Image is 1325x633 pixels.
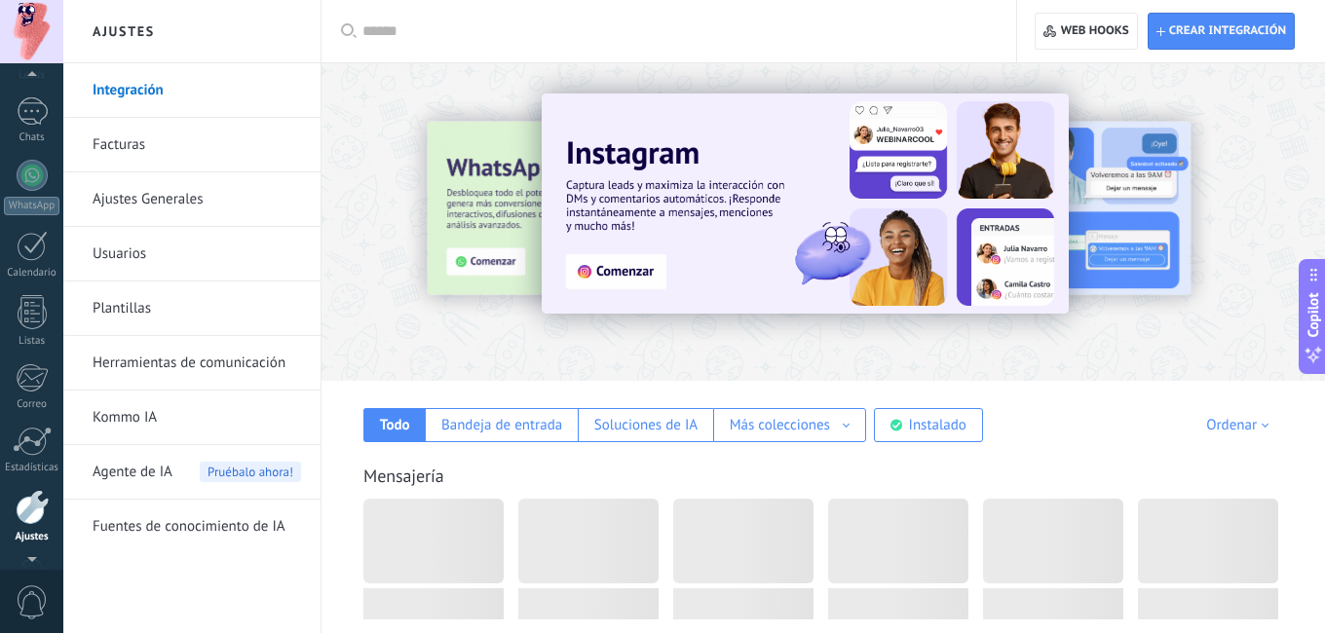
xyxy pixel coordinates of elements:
a: Herramientas de comunicación [93,336,301,391]
span: Pruébalo ahora! [200,462,301,482]
a: Mensajería [363,465,444,487]
li: Agente de IA [63,445,321,500]
button: Crear integración [1148,13,1295,50]
div: Bandeja de entrada [441,416,562,434]
li: Ajustes Generales [63,172,321,227]
div: Soluciones de IA [594,416,698,434]
div: Chats [4,131,60,144]
div: Correo [4,398,60,411]
li: Integración [63,63,321,118]
button: Web hooks [1035,13,1137,50]
li: Plantillas [63,281,321,336]
a: Plantillas [93,281,301,336]
a: Kommo IA [93,391,301,445]
div: Listas [4,335,60,348]
span: Crear integración [1169,23,1286,39]
a: Usuarios [93,227,301,281]
span: Agente de IA [93,445,172,500]
div: Ajustes [4,531,60,543]
div: Ordenar [1206,416,1275,434]
a: Ajustes Generales [93,172,301,227]
li: Herramientas de comunicación [63,336,321,391]
a: Fuentes de conocimiento de IA [93,500,301,554]
a: Integración [93,63,301,118]
li: Facturas [63,118,321,172]
a: Agente de IAPruébalo ahora! [93,445,301,500]
li: Fuentes de conocimiento de IA [63,500,321,553]
li: Kommo IA [63,391,321,445]
img: Slide 1 [542,93,1069,314]
span: Copilot [1304,293,1323,338]
div: Estadísticas [4,462,60,474]
div: Todo [380,416,410,434]
li: Usuarios [63,227,321,281]
div: Calendario [4,267,60,279]
a: Facturas [93,118,301,172]
div: WhatsApp [4,197,59,215]
span: Web hooks [1061,23,1129,39]
div: Instalado [909,416,966,434]
div: Más colecciones [730,416,830,434]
